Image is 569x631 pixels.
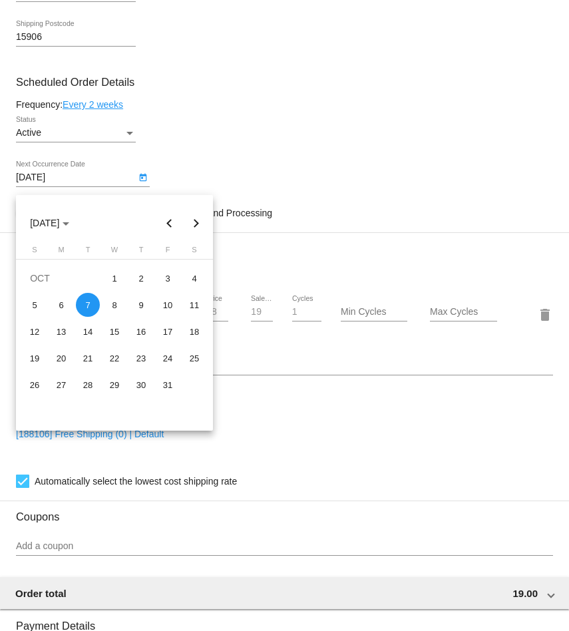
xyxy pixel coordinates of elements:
div: 30 [129,373,153,397]
div: 12 [23,319,47,343]
div: 2 [129,266,153,290]
td: October 28, 2025 [75,371,101,398]
td: October 8, 2025 [101,292,128,318]
div: 29 [102,373,126,397]
div: 15 [102,319,126,343]
div: 6 [49,293,73,317]
div: 8 [102,293,126,317]
td: October 17, 2025 [154,318,181,345]
div: 27 [49,373,73,397]
td: October 23, 2025 [128,345,154,371]
button: Next month [183,210,210,236]
td: October 2, 2025 [128,265,154,292]
td: October 14, 2025 [75,318,101,345]
div: 3 [156,266,180,290]
td: October 20, 2025 [48,345,75,371]
td: October 10, 2025 [154,292,181,318]
th: Wednesday [101,246,128,259]
div: 4 [182,266,206,290]
div: 9 [129,293,153,317]
td: October 30, 2025 [128,371,154,398]
div: 26 [23,373,47,397]
td: October 25, 2025 [181,345,208,371]
td: October 11, 2025 [181,292,208,318]
td: October 5, 2025 [21,292,48,318]
div: 22 [102,346,126,370]
td: October 22, 2025 [101,345,128,371]
div: 17 [156,319,180,343]
td: October 29, 2025 [101,371,128,398]
div: 16 [129,319,153,343]
div: 23 [129,346,153,370]
div: 28 [76,373,100,397]
div: 7 [76,293,100,317]
div: 5 [23,293,47,317]
div: 13 [49,319,73,343]
div: 24 [156,346,180,370]
td: October 16, 2025 [128,318,154,345]
div: 10 [156,293,180,317]
td: October 13, 2025 [48,318,75,345]
div: 25 [182,346,206,370]
div: 21 [76,346,100,370]
div: 11 [182,293,206,317]
td: October 15, 2025 [101,318,128,345]
td: October 9, 2025 [128,292,154,318]
div: 20 [49,346,73,370]
th: Sunday [21,246,48,259]
td: October 7, 2025 [75,292,101,318]
div: 14 [76,319,100,343]
button: Choose month and year [19,210,80,236]
th: Saturday [181,246,208,259]
td: October 3, 2025 [154,265,181,292]
td: October 1, 2025 [101,265,128,292]
td: October 26, 2025 [21,371,48,398]
span: [DATE] [30,218,69,228]
th: Thursday [128,246,154,259]
div: 31 [156,373,180,397]
button: Previous month [156,210,183,236]
td: October 18, 2025 [181,318,208,345]
th: Friday [154,246,181,259]
td: OCT [21,265,101,292]
th: Tuesday [75,246,101,259]
div: 19 [23,346,47,370]
td: October 31, 2025 [154,371,181,398]
td: October 19, 2025 [21,345,48,371]
td: October 27, 2025 [48,371,75,398]
td: October 24, 2025 [154,345,181,371]
div: 18 [182,319,206,343]
td: October 6, 2025 [48,292,75,318]
th: Monday [48,246,75,259]
td: October 21, 2025 [75,345,101,371]
td: October 12, 2025 [21,318,48,345]
td: October 4, 2025 [181,265,208,292]
div: 1 [102,266,126,290]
